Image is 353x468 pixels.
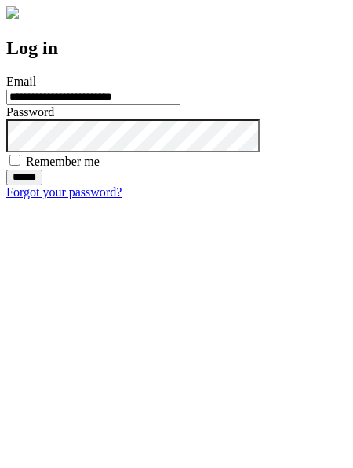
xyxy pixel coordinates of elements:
label: Password [6,105,54,119]
h2: Log in [6,38,347,59]
img: logo-4e3dc11c47720685a147b03b5a06dd966a58ff35d612b21f08c02c0306f2b779.png [6,6,19,19]
label: Remember me [26,155,100,168]
label: Email [6,75,36,88]
a: Forgot your password? [6,185,122,199]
